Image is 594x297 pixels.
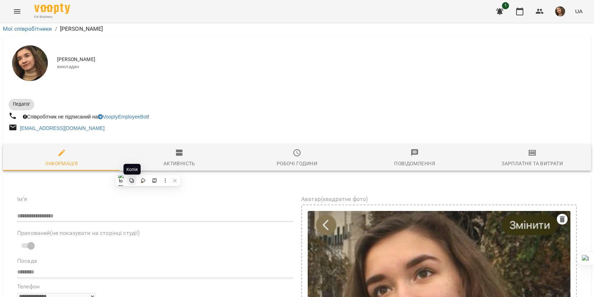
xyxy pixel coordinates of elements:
div: Робочі години [277,159,317,168]
li: / [55,25,57,33]
label: Ім'я [17,196,293,202]
a: VooptyEmployeeBot [98,114,148,120]
span: 1 [502,2,509,9]
div: Співробітник не підписаний на ! [21,112,151,122]
label: Аватар(квадратне фото) [301,196,577,202]
div: Інформація [45,159,78,168]
div: Повідомлення [394,159,435,168]
img: e02786069a979debee2ecc2f3beb162c.jpeg [555,6,565,16]
button: UA [572,5,585,18]
nav: breadcrumb [3,25,591,33]
img: Анастасія Іванова [12,45,48,81]
span: викладач [57,63,585,70]
label: Посада [17,258,293,264]
span: Педагог [9,101,34,107]
span: [PERSON_NAME] [57,56,585,63]
a: [EMAIL_ADDRESS][DOMAIN_NAME] [20,125,105,131]
label: Телефон [17,284,293,290]
button: Menu [9,3,26,20]
img: Voopty Logo [34,4,70,14]
label: Прихований(не показувати на сторінці студії) [17,230,293,236]
p: [PERSON_NAME] [60,25,103,33]
span: UA [575,7,583,15]
div: Зарплатня та Витрати [502,159,563,168]
div: Активність [163,159,195,168]
span: For Business [34,15,70,19]
a: Мої співробітники [3,25,52,32]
